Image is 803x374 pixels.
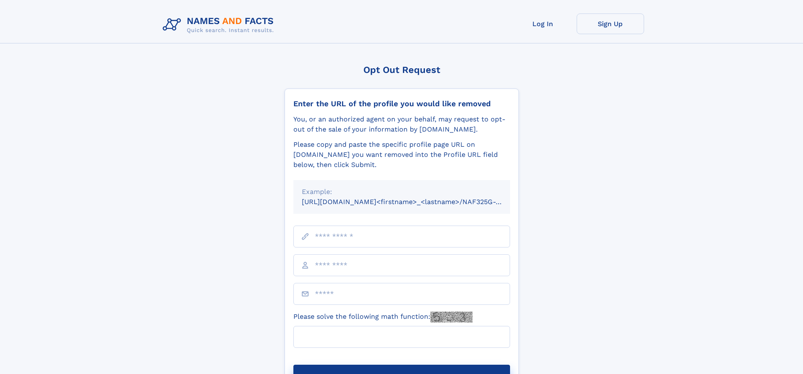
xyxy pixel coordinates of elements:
[293,99,510,108] div: Enter the URL of the profile you would like removed
[509,13,577,34] a: Log In
[293,140,510,170] div: Please copy and paste the specific profile page URL on [DOMAIN_NAME] you want removed into the Pr...
[577,13,644,34] a: Sign Up
[293,114,510,135] div: You, or an authorized agent on your behalf, may request to opt-out of the sale of your informatio...
[285,65,519,75] div: Opt Out Request
[159,13,281,36] img: Logo Names and Facts
[293,312,473,323] label: Please solve the following math function:
[302,198,526,206] small: [URL][DOMAIN_NAME]<firstname>_<lastname>/NAF325G-xxxxxxxx
[302,187,502,197] div: Example:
